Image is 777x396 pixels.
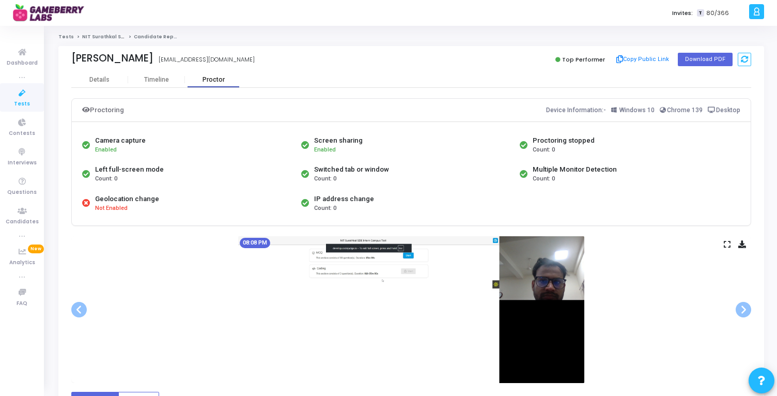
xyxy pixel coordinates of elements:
[14,100,30,109] span: Tests
[533,135,595,146] div: Proctoring stopped
[28,245,44,253] span: New
[95,175,117,184] span: Count: 0
[9,129,35,138] span: Contests
[678,53,733,66] button: Download PDF
[546,104,741,116] div: Device Information:-
[314,135,363,146] div: Screen sharing
[314,146,336,153] span: Enabled
[95,135,146,146] div: Camera capture
[7,59,38,68] span: Dashboard
[95,146,117,153] span: Enabled
[697,9,704,17] span: T
[13,3,90,23] img: logo
[6,218,39,226] span: Candidates
[71,52,153,64] div: [PERSON_NAME]
[95,194,159,204] div: Geolocation change
[716,106,740,114] span: Desktop
[667,106,703,114] span: Chrome 139
[314,194,374,204] div: IP address change
[89,76,110,84] div: Details
[58,34,764,40] nav: breadcrumb
[9,258,35,267] span: Analytics
[82,104,124,116] div: Proctoring
[134,34,181,40] span: Candidate Report
[314,204,336,213] span: Count: 0
[533,164,617,175] div: Multiple Monitor Detection
[562,55,605,64] span: Top Performer
[314,175,336,184] span: Count: 0
[95,204,128,213] span: Not Enabled
[672,9,693,18] label: Invites:
[95,164,164,175] div: Left full-screen mode
[238,236,584,383] img: screenshot-1757083114047.jpeg
[8,159,37,167] span: Interviews
[314,164,389,175] div: Switched tab or window
[240,238,270,248] mat-chip: 08:08 PM
[159,55,255,64] div: [EMAIL_ADDRESS][DOMAIN_NAME]
[533,175,555,184] span: Count: 0
[533,146,555,155] span: Count: 0
[144,76,169,84] div: Timeline
[17,299,27,308] span: FAQ
[7,188,37,197] span: Questions
[619,106,655,114] span: Windows 10
[706,9,729,18] span: 80/366
[82,34,180,40] a: NIT Surathkal SDE Intern Campus Test
[613,52,673,67] button: Copy Public Link
[185,76,242,84] div: Proctor
[58,34,74,40] a: Tests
